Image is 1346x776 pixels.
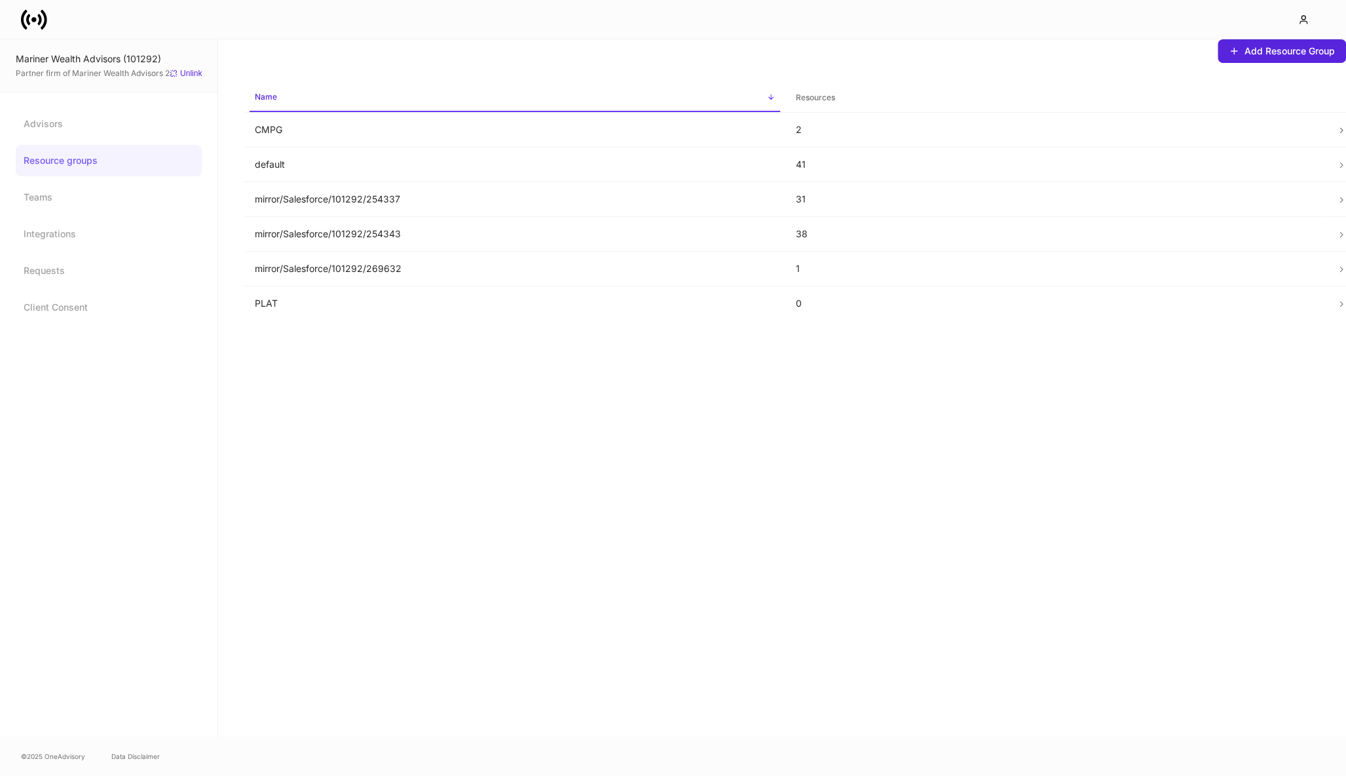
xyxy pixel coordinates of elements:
[16,108,202,140] a: Advisors
[72,68,170,78] a: Mariner Wealth Advisors 2
[255,227,774,241] p: mirror/Salesforce/101292/254343
[785,217,1326,252] td: 38
[785,113,1326,147] td: 2
[16,52,202,66] div: Mariner Wealth Advisors (101292)
[250,84,779,112] span: Name
[785,182,1326,217] td: 31
[255,158,774,171] p: default
[785,286,1326,321] td: 0
[791,85,1320,111] span: Resources
[785,147,1326,182] td: 41
[16,255,202,286] a: Requests
[255,90,277,103] h6: Name
[170,69,202,79] button: Unlink
[21,751,85,762] span: © 2025 OneAdvisory
[1244,45,1335,58] div: Add Resource Group
[255,193,774,206] p: mirror/Salesforce/101292/254337
[255,262,774,275] p: mirror/Salesforce/101292/269632
[16,145,202,176] a: Resource groups
[16,68,170,79] span: Partner firm of
[16,182,202,213] a: Teams
[796,91,835,104] h6: Resources
[785,252,1326,286] td: 1
[1218,39,1346,63] button: Add Resource Group
[111,751,160,762] a: Data Disclaimer
[16,218,202,250] a: Integrations
[16,292,202,323] a: Client Consent
[255,297,774,310] p: PLAT
[255,123,774,136] p: CMPG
